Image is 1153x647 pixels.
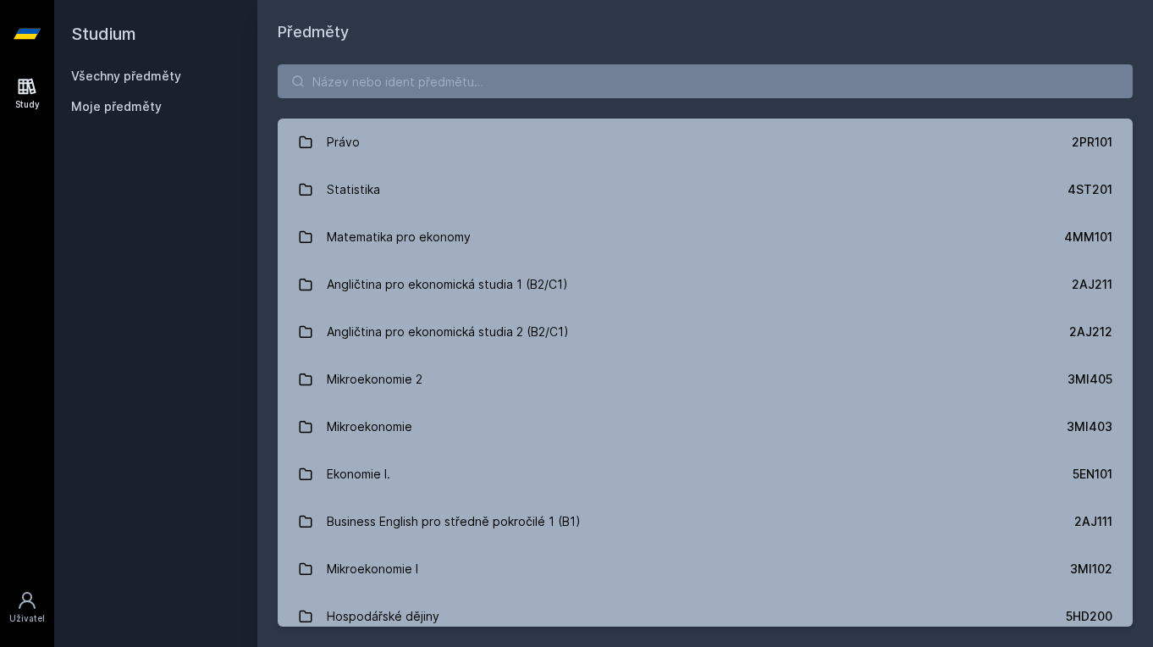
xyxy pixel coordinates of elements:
[1067,418,1112,435] div: 3MI403
[1072,134,1112,151] div: 2PR101
[1066,608,1112,625] div: 5HD200
[278,356,1133,403] a: Mikroekonomie 2 3MI405
[1070,561,1112,578] div: 3MI102
[278,498,1133,545] a: Business English pro středně pokročilé 1 (B1) 2AJ111
[327,457,390,491] div: Ekonomie I.
[327,410,412,444] div: Mikroekonomie
[327,220,471,254] div: Matematika pro ekonomy
[278,213,1133,261] a: Matematika pro ekonomy 4MM101
[327,505,581,539] div: Business English pro středně pokročilé 1 (B1)
[327,552,418,586] div: Mikroekonomie I
[327,315,569,349] div: Angličtina pro ekonomická studia 2 (B2/C1)
[278,64,1133,98] input: Název nebo ident předmětu…
[1064,229,1112,246] div: 4MM101
[278,20,1133,44] h1: Předměty
[15,98,40,111] div: Study
[278,451,1133,498] a: Ekonomie I. 5EN101
[327,173,380,207] div: Statistika
[278,545,1133,593] a: Mikroekonomie I 3MI102
[327,125,360,159] div: Právo
[278,119,1133,166] a: Právo 2PR101
[3,582,51,633] a: Uživatel
[278,166,1133,213] a: Statistika 4ST201
[278,261,1133,308] a: Angličtina pro ekonomická studia 1 (B2/C1) 2AJ211
[1069,323,1112,340] div: 2AJ212
[327,268,568,301] div: Angličtina pro ekonomická studia 1 (B2/C1)
[327,600,439,633] div: Hospodářské dějiny
[327,362,422,396] div: Mikroekonomie 2
[1074,513,1112,530] div: 2AJ111
[3,68,51,119] a: Study
[71,98,162,115] span: Moje předměty
[1072,276,1112,293] div: 2AJ211
[278,403,1133,451] a: Mikroekonomie 3MI403
[9,612,45,625] div: Uživatel
[1067,371,1112,388] div: 3MI405
[1067,181,1112,198] div: 4ST201
[278,593,1133,640] a: Hospodářské dějiny 5HD200
[71,69,181,83] a: Všechny předměty
[278,308,1133,356] a: Angličtina pro ekonomická studia 2 (B2/C1) 2AJ212
[1073,466,1112,483] div: 5EN101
